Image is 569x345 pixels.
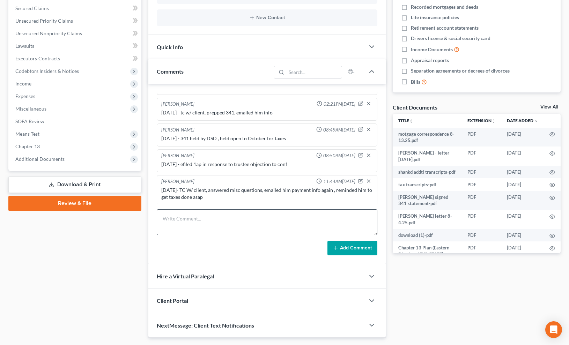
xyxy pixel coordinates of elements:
span: 11:44AM[DATE] [323,178,355,185]
td: shankd addtl transcripts-pdf [393,166,462,178]
span: Comments [157,68,184,75]
td: PDF [462,178,501,191]
div: [PERSON_NAME] [161,101,194,108]
span: Unsecured Nonpriority Claims [15,30,82,36]
td: [PERSON_NAME] - letter [DATE].pdf [393,147,462,166]
div: Open Intercom Messenger [545,321,562,338]
div: [PERSON_NAME] [161,178,194,185]
span: Bills [411,78,420,85]
span: Separation agreements or decrees of divorces [411,67,510,74]
span: Additional Documents [15,156,65,162]
td: [PERSON_NAME] signed 341 statement-pdf [393,191,462,210]
td: PDF [462,229,501,241]
div: [DATE] - tc w/ client, prepped 341, emailed him info [161,109,373,116]
td: tax transcripts-pdf [393,178,462,191]
td: [DATE] [501,166,544,178]
a: Download & Print [8,177,141,193]
i: unfold_more [492,119,496,123]
span: Secured Claims [15,5,49,11]
a: SOFA Review [10,115,141,128]
a: Titleunfold_more [398,118,413,123]
td: PDF [462,147,501,166]
td: [DATE] [501,178,544,191]
td: [DATE] [501,128,544,147]
a: Secured Claims [10,2,141,15]
span: Unsecured Priority Claims [15,18,73,24]
span: Hire a Virtual Paralegal [157,273,214,279]
td: PDF [462,241,501,267]
span: Miscellaneous [15,106,46,112]
span: Means Test [15,131,39,137]
span: Codebtors Insiders & Notices [15,68,79,74]
td: [DATE] [501,147,544,166]
a: Extensionunfold_more [467,118,496,123]
span: Income [15,81,31,87]
span: 08:50AM[DATE] [323,152,355,159]
div: [PERSON_NAME] [161,152,194,159]
td: [DATE] [501,229,544,241]
button: Add Comment [327,241,377,255]
span: Retirement account statements [411,24,479,31]
div: Client Documents [393,104,437,111]
button: New Contact [162,15,372,21]
span: Life insurance policies [411,14,459,21]
span: Expenses [15,93,35,99]
td: [PERSON_NAME] letter 8-4.25.pdf [393,210,462,229]
div: [PERSON_NAME] [161,127,194,134]
a: Executory Contracts [10,52,141,65]
td: [DATE] [501,241,544,267]
span: Lawsuits [15,43,34,49]
i: expand_more [534,119,538,123]
td: motgage correspondence 8-13.25.pdf [393,128,462,147]
span: Quick Info [157,44,183,50]
span: Income Documents [411,46,453,53]
td: Chapter 13 Plan (Eastern District of [US_STATE] - Revised [DATE]) [393,241,462,267]
input: Search... [287,66,342,78]
td: [DATE] [501,210,544,229]
td: PDF [462,191,501,210]
a: Unsecured Nonpriority Claims [10,27,141,40]
td: [DATE] [501,191,544,210]
span: Recorded mortgages and deeds [411,3,478,10]
i: unfold_more [409,119,413,123]
span: NextMessage: Client Text Notifications [157,322,254,329]
a: View All [540,105,558,110]
span: Client Portal [157,297,188,304]
span: Drivers license & social security card [411,35,490,42]
td: PDF [462,166,501,178]
span: Executory Contracts [15,55,60,61]
div: [DATE] - 341 held by DSD , held open to October for taxes [161,135,373,142]
span: 02:21PM[DATE] [324,101,355,107]
td: PDF [462,210,501,229]
a: Date Added expand_more [507,118,538,123]
td: download (1)-pdf [393,229,462,241]
div: [DATE]- TC W/ client, answered misc questions, emailed him payment info again , reminded him to g... [161,187,373,201]
td: PDF [462,128,501,147]
a: Review & File [8,196,141,211]
span: Appraisal reports [411,57,449,64]
a: Unsecured Priority Claims [10,15,141,27]
span: Chapter 13 [15,143,40,149]
span: SOFA Review [15,118,44,124]
span: 08:49AM[DATE] [323,127,355,133]
a: Lawsuits [10,40,141,52]
div: [DATE] - efiled 1ap in response to trustee objection to conf [161,161,373,168]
